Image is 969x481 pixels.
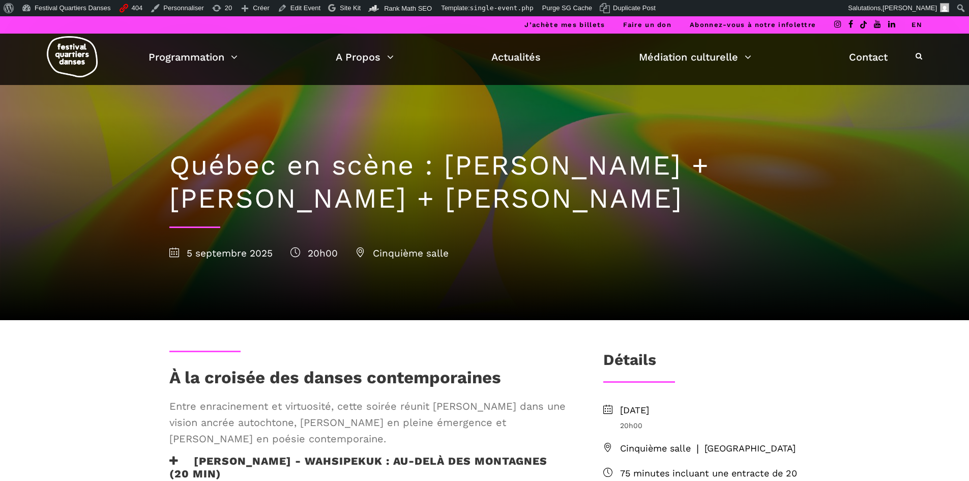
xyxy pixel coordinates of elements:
[623,21,671,29] a: Faire un don
[690,21,816,29] a: Abonnez-vous à notre infolettre
[47,36,98,77] img: logo-fqd-med
[336,48,394,66] a: A Propos
[340,4,361,12] span: Site Kit
[169,455,570,480] h3: [PERSON_NAME] - WAHSIPEKUK : Au-delà des montagnes (20 min)
[620,420,800,431] span: 20h00
[356,247,449,259] span: Cinquième salle
[169,398,570,447] span: Entre enracinement et virtuosité, cette soirée réunit [PERSON_NAME] dans une vision ancrée autoch...
[849,48,888,66] a: Contact
[384,5,432,12] span: Rank Math SEO
[639,48,751,66] a: Médiation culturelle
[169,149,800,215] h1: Québec en scène : [PERSON_NAME] + [PERSON_NAME] + [PERSON_NAME]
[491,48,541,66] a: Actualités
[470,4,534,12] span: single-event.php
[883,4,937,12] span: [PERSON_NAME]
[603,351,656,376] h3: Détails
[290,247,338,259] span: 20h00
[149,48,238,66] a: Programmation
[169,247,273,259] span: 5 septembre 2025
[524,21,605,29] a: J’achète mes billets
[620,441,800,456] span: Cinquième salle ❘ [GEOGRAPHIC_DATA]
[620,403,800,418] span: [DATE]
[912,21,922,29] a: EN
[169,367,501,393] h1: À la croisée des danses contemporaines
